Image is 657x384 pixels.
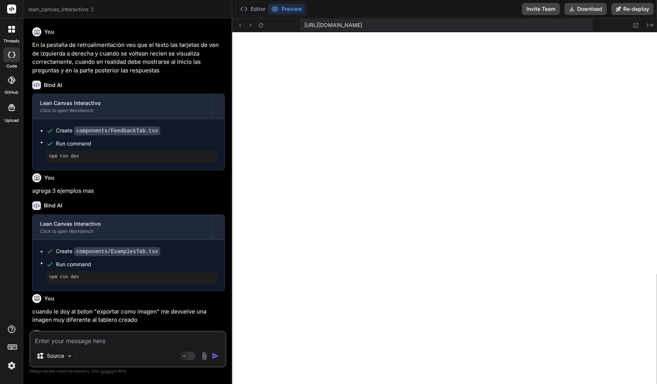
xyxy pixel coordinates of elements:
[40,108,204,114] div: Click to open Workbench
[56,140,217,147] span: Run command
[5,359,18,372] img: settings
[101,369,114,373] span: privacy
[32,41,225,75] p: En la pestaña de retroalimentación veo que el texto las tarjetas de ven de izquierda a derecha y ...
[32,187,225,195] p: agrega 3 ejemplos mas
[44,202,62,209] h6: Bind AI
[564,3,607,15] button: Download
[268,4,305,14] button: Preview
[200,352,209,360] img: attachment
[47,352,64,360] p: Source
[44,174,54,181] h6: You
[3,38,20,44] label: threads
[66,353,73,359] img: Pick Models
[74,247,160,256] code: components/ExamplesTab.tsx
[5,89,18,96] label: GitHub
[49,274,214,280] pre: npm run dev
[611,3,654,15] button: Re-deploy
[44,28,54,36] h6: You
[56,127,160,135] div: Create
[56,261,217,268] span: Run command
[44,81,62,89] h6: Bind AI
[237,4,268,14] button: Editor
[56,247,160,255] div: Create
[5,117,19,124] label: Upload
[29,367,226,375] p: Always double-check its answers. Your in Bind
[49,153,214,159] pre: npm run dev
[32,307,225,324] p: cuando le doy al boton "exportar como imagen" me devuelve una imagen muy diferente al tablero creado
[40,228,204,234] div: Click to open Workbench
[6,63,17,69] label: code
[40,220,204,228] div: Lean Canvas Interactivo
[40,99,204,107] div: Lean Canvas Interactivo
[522,3,560,15] button: Invite Team
[33,94,212,119] button: Lean Canvas InteractivoClick to open Workbench
[304,21,362,29] span: [URL][DOMAIN_NAME]
[74,126,160,135] code: components/FeedbackTab.tsx
[232,32,657,384] iframe: Preview
[33,215,212,240] button: Lean Canvas InteractivoClick to open Workbench
[212,352,219,360] img: icon
[29,6,95,13] span: lean_canvas_interactivo
[44,295,54,302] h6: You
